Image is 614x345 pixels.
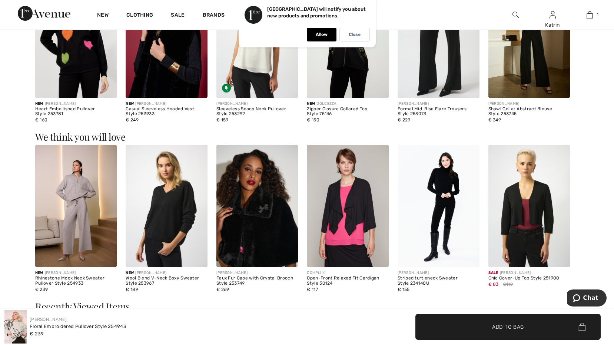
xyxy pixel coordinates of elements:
[35,107,117,117] div: Heart Embellished Pullover Style 253781
[35,276,117,286] div: Rhinestone Mock Neck Sweater Pullover Style 254933
[512,10,519,19] img: search the website
[126,117,139,123] span: € 249
[126,101,134,106] span: New
[4,310,27,344] img: Floral Embroidered Pullover Style 254943
[415,314,601,340] button: Add to Bag
[492,323,524,331] span: Add to Bag
[550,10,556,19] img: My Info
[488,271,498,275] span: Sale
[203,12,225,20] a: Brands
[307,145,389,267] img: Open-Front Relaxed Fit Cardigan Style 50124
[597,11,598,18] span: 1
[35,101,43,106] span: New
[216,107,298,117] div: Sleeveless Scoop Neck Pullover Style 253292
[216,145,298,267] img: Faux Fur Cape with Crystal Brooch Style 253749
[35,271,43,275] span: New
[30,317,67,322] a: [PERSON_NAME]
[126,270,208,276] div: [PERSON_NAME]
[488,107,570,117] div: Shawl Collar Abstract Blouse Style 253745
[307,287,318,292] span: € 117
[30,331,44,336] span: € 239
[550,11,556,18] a: Sign In
[307,117,319,123] span: € 150
[307,107,389,117] div: Zipper Closure Collared Top Style 75146
[307,276,389,286] div: Open-Front Relaxed Fit Cardigan Style 50124
[398,101,479,107] div: [PERSON_NAME]
[488,145,570,267] img: Chic Cover-Up Top Style 251900
[126,12,153,20] a: Clothing
[578,323,585,331] img: Bag.svg
[398,287,410,292] span: € 155
[307,270,389,276] div: COMPLI K
[398,107,479,117] div: Formal Mid-Rise Flare Trousers Style 253073
[307,101,315,106] span: New
[35,145,117,267] img: Rhinestone Mock Neck Sweater Pullover Style 254933
[316,32,328,37] p: Allow
[587,10,593,19] img: My Bag
[216,287,229,292] span: € 269
[488,101,570,107] div: [PERSON_NAME]
[18,6,70,21] img: 1ère Avenue
[35,302,579,311] h3: Recently Viewed Items
[97,12,109,20] a: New
[35,117,48,123] span: € 160
[503,281,513,288] span: €119
[30,323,126,330] div: Floral Embroidered Pullover Style 254943
[488,282,499,287] span: € 83
[126,145,208,267] img: Wool Blend V-Neck Boxy Sweater Style 253967
[35,287,48,292] span: € 239
[126,107,208,117] div: Casual Sleeveless Hooded Vest Style 253933
[488,117,501,123] span: € 349
[307,101,389,107] div: DOLCEZZA
[216,270,298,276] div: [PERSON_NAME]
[222,84,231,93] img: Sustainable Fabric
[398,276,479,286] div: Striped turtleneck Sweater Style 234140U
[35,270,117,276] div: [PERSON_NAME]
[567,289,607,308] iframe: Opens a widget where you can chat to one of our agents
[216,117,229,123] span: € 159
[534,21,571,29] div: Katrin
[216,276,298,286] div: Faux Fur Cape with Crystal Brooch Style 253749
[126,287,138,292] span: € 189
[349,32,361,37] p: Close
[488,270,570,276] div: [PERSON_NAME]
[267,6,366,19] p: [GEOGRAPHIC_DATA] will notify you about new products and promotions.
[126,101,208,107] div: [PERSON_NAME]
[35,132,579,142] h3: We think you will love
[398,117,411,123] span: € 229
[126,271,134,275] span: New
[398,270,479,276] div: [PERSON_NAME]
[171,12,185,20] a: Sale
[488,276,570,281] div: Chic Cover-Up Top Style 251900
[398,145,479,267] img: Striped turtleneck Sweater Style 234140U
[571,10,608,19] a: 1
[126,276,208,286] div: Wool Blend V-Neck Boxy Sweater Style 253967
[216,101,298,107] div: [PERSON_NAME]
[35,101,117,107] div: [PERSON_NAME]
